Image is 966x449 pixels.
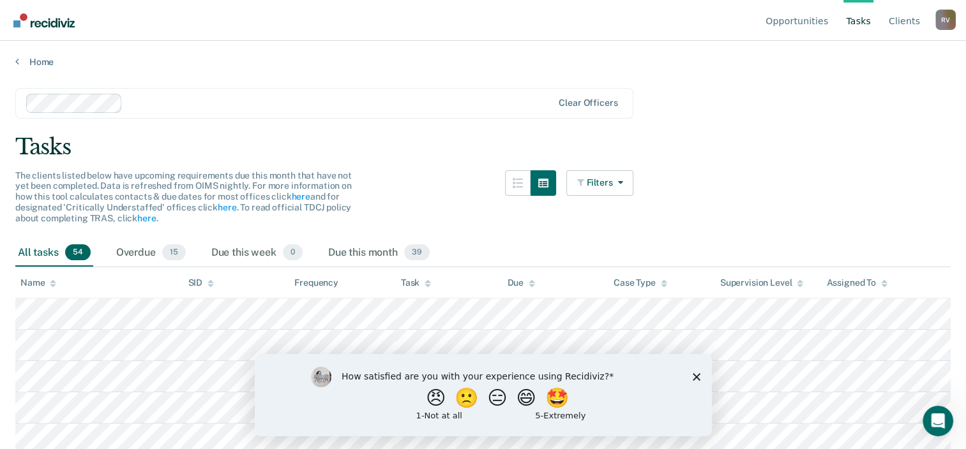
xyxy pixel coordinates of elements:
span: 39 [404,244,430,261]
div: Task [401,277,431,288]
div: Frequency [294,277,338,288]
div: Supervision Level [720,277,804,288]
div: Tasks [15,134,951,160]
a: here [137,213,156,223]
a: here [218,202,236,212]
div: All tasks54 [15,239,93,267]
span: 15 [162,244,186,261]
img: Recidiviz [13,13,75,27]
span: The clients listed below have upcoming requirements due this month that have not yet been complet... [15,170,352,223]
a: Home [15,56,951,68]
div: Case Type [614,277,667,288]
button: Filters [566,170,634,196]
span: 54 [65,244,91,261]
div: Due this month39 [326,239,432,267]
div: Overdue15 [114,239,188,267]
div: Name [20,277,56,288]
div: Due [507,277,535,288]
div: Clear officers [559,98,617,108]
div: R V [935,10,956,30]
span: 0 [283,244,303,261]
iframe: Survey by Kim from Recidiviz [255,354,712,436]
div: Assigned To [826,277,887,288]
iframe: Intercom live chat [923,406,953,436]
a: here [291,191,310,202]
button: Profile dropdown button [935,10,956,30]
div: Due this week0 [209,239,305,267]
div: SID [188,277,215,288]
